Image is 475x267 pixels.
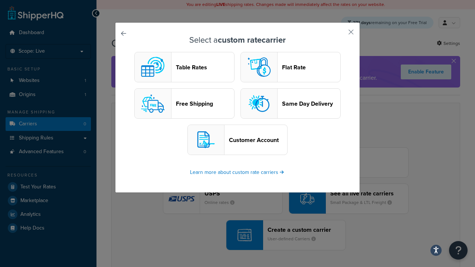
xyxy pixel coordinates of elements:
[134,52,235,82] button: custom logoTable Rates
[218,34,286,46] strong: custom rate carrier
[240,88,341,119] button: sameday logoSame Day Delivery
[240,52,341,82] button: flat logoFlat Rate
[138,52,168,82] img: custom logo
[244,52,274,82] img: flat logo
[187,125,288,155] button: customerAccount logoCustomer Account
[134,36,341,44] h3: Select a
[138,89,168,118] img: free logo
[134,88,235,119] button: free logoFree Shipping
[176,100,234,107] header: Free Shipping
[190,168,285,176] a: Learn more about custom rate carriers
[176,64,234,71] header: Table Rates
[229,136,287,144] header: Customer Account
[244,89,274,118] img: sameday logo
[282,100,340,107] header: Same Day Delivery
[191,125,221,155] img: customerAccount logo
[282,64,340,71] header: Flat Rate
